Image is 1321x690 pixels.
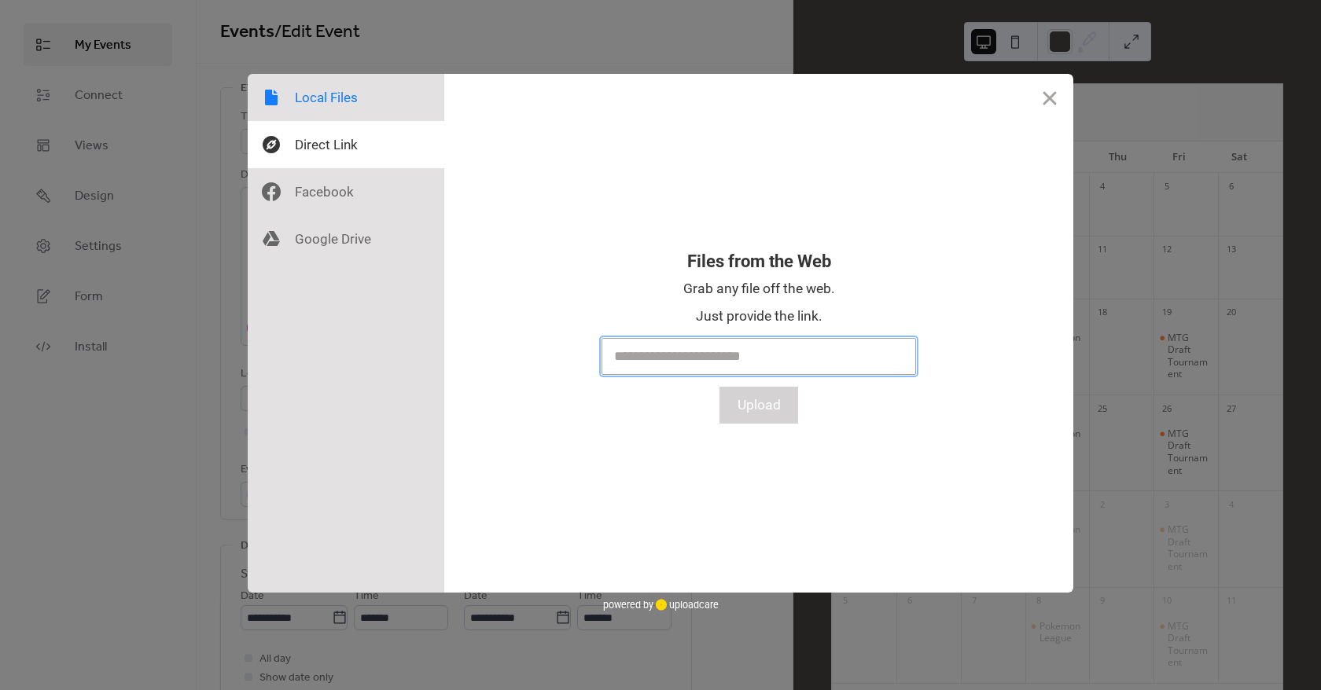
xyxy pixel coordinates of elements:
[248,121,444,168] div: Direct Link
[248,168,444,215] div: Facebook
[1026,74,1073,121] button: Close
[603,593,719,616] div: powered by
[683,279,835,299] div: Grab any file off the web.
[687,251,831,271] div: Files from the Web
[719,387,798,424] button: Upload
[653,599,719,611] a: uploadcare
[248,215,444,262] div: Google Drive
[248,74,444,121] div: Local Files
[696,306,822,326] div: Just provide the link.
